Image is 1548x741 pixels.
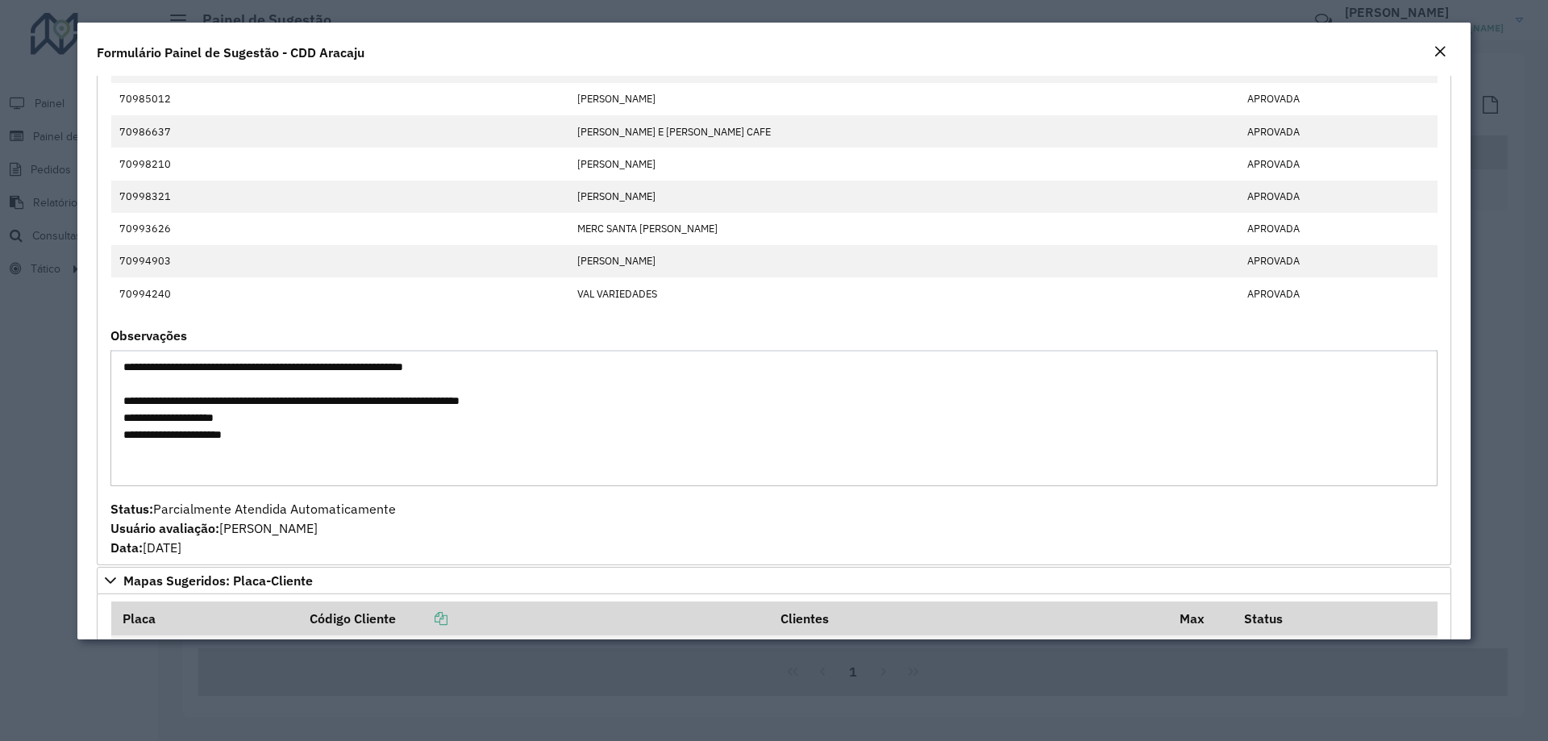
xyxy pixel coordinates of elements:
[1239,181,1438,213] td: APROVADA
[569,148,1239,180] td: [PERSON_NAME]
[569,83,1239,115] td: [PERSON_NAME]
[111,148,569,180] td: 70998210
[1239,148,1438,180] td: APROVADA
[1233,635,1437,683] td: APROVADA
[110,326,187,345] label: Observações
[298,602,769,635] th: Código Cliente
[111,213,569,245] td: 70993626
[110,539,143,556] strong: Data:
[396,610,447,627] a: Copiar
[110,501,396,556] span: Parcialmente Atendida Automaticamente [PERSON_NAME] [DATE]
[569,277,1239,310] td: VAL VARIEDADES
[1233,602,1437,635] th: Status
[110,520,219,536] strong: Usuário avaliação:
[111,181,569,213] td: 70998321
[111,635,299,683] td: IAO6394
[569,115,1239,148] td: [PERSON_NAME] E [PERSON_NAME] CAFE
[569,213,1239,245] td: MERC SANTA [PERSON_NAME]
[97,43,364,62] h4: Formulário Painel de Sugestão - CDD Aracaju
[769,635,1168,683] td: ORLA ALIMENTOS e BEB [PERSON_NAME]
[111,277,569,310] td: 70994240
[569,181,1239,213] td: [PERSON_NAME]
[569,245,1239,277] td: [PERSON_NAME]
[97,567,1451,594] a: Mapas Sugeridos: Placa-Cliente
[1239,277,1438,310] td: APROVADA
[110,501,153,517] strong: Status:
[1434,45,1446,58] em: Fechar
[1429,42,1451,63] button: Close
[1168,602,1233,635] th: Max
[111,245,569,277] td: 70994903
[1239,245,1438,277] td: APROVADA
[123,574,313,587] span: Mapas Sugeridos: Placa-Cliente
[1239,83,1438,115] td: APROVADA
[111,115,569,148] td: 70986637
[1239,213,1438,245] td: APROVADA
[1239,115,1438,148] td: APROVADA
[111,83,569,115] td: 70985012
[769,602,1168,635] th: Clientes
[1168,635,1233,683] td: 2
[111,602,299,635] th: Placa
[298,635,769,683] td: 70983141 70985633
